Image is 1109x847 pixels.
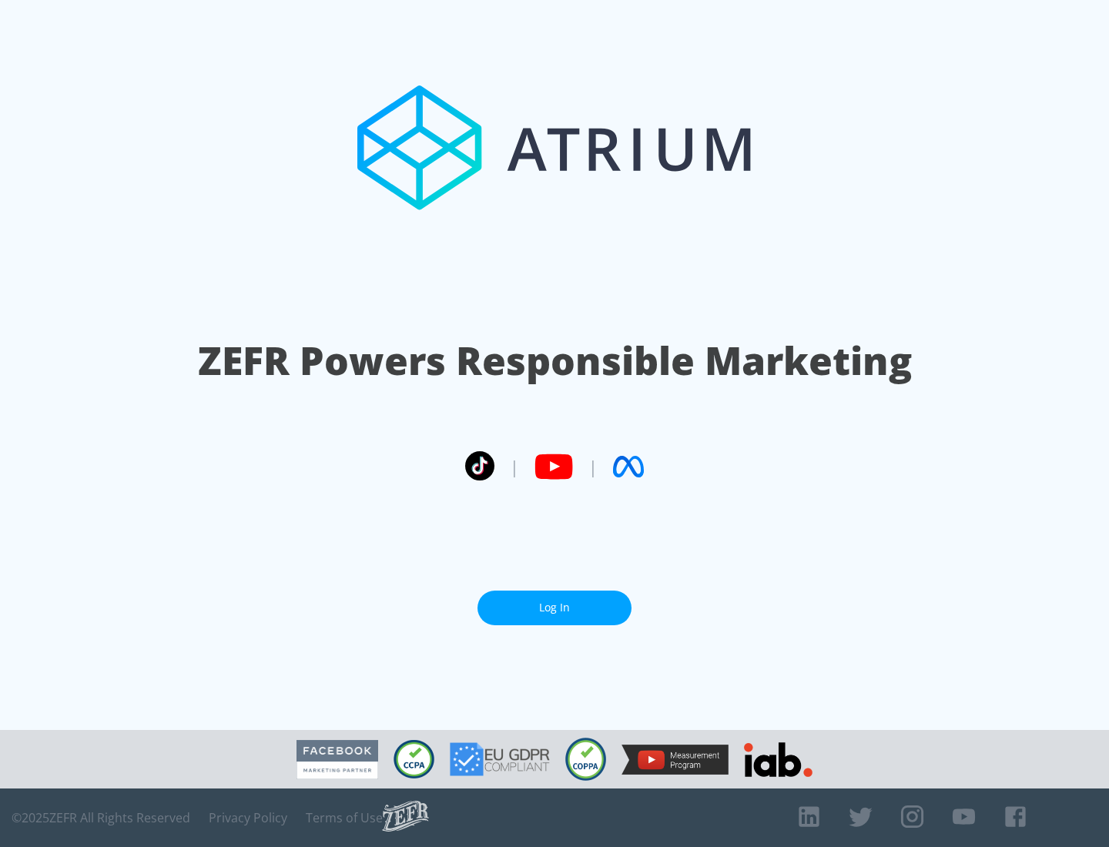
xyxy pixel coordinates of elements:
a: Terms of Use [306,810,383,825]
h1: ZEFR Powers Responsible Marketing [198,334,912,387]
img: COPPA Compliant [565,738,606,781]
img: IAB [744,742,812,777]
span: | [510,455,519,478]
img: CCPA Compliant [394,740,434,778]
a: Privacy Policy [209,810,287,825]
span: | [588,455,598,478]
img: GDPR Compliant [450,742,550,776]
img: YouTube Measurement Program [622,745,729,775]
span: © 2025 ZEFR All Rights Reserved [12,810,190,825]
a: Log In [477,591,632,625]
img: Facebook Marketing Partner [297,740,378,779]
